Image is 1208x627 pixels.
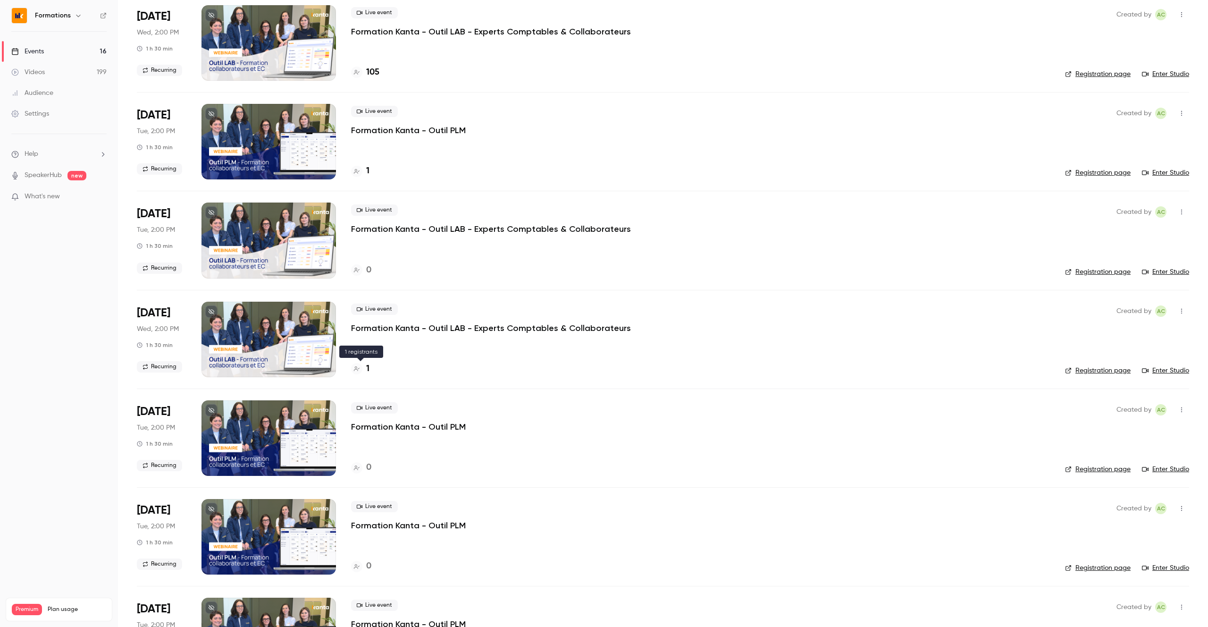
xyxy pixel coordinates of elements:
[137,400,186,476] div: Sep 23 Tue, 2:00 PM (Europe/Paris)
[351,204,398,216] span: Live event
[366,264,371,277] h4: 0
[1142,69,1189,79] a: Enter Studio
[137,28,179,37] span: Wed, 2:00 PM
[1157,206,1165,218] span: AC
[137,225,175,235] span: Tue, 2:00 PM
[11,68,45,77] div: Videos
[1155,404,1166,415] span: Anaïs Cachelou
[137,206,170,221] span: [DATE]
[351,560,371,573] a: 0
[351,322,631,334] a: Formation Kanta - Outil LAB - Experts Comptables & Collaborateurs
[137,440,173,448] div: 1 h 30 min
[351,106,398,117] span: Live event
[351,600,398,611] span: Live event
[1155,9,1166,20] span: Anaïs Cachelou
[366,66,379,79] h4: 105
[12,604,42,615] span: Premium
[137,503,170,518] span: [DATE]
[351,461,371,474] a: 0
[137,144,173,151] div: 1 h 30 min
[1142,168,1189,178] a: Enter Studio
[1065,267,1131,277] a: Registration page
[1155,602,1166,613] span: Anaïs Cachelou
[351,421,466,432] a: Formation Kanta - Outil PLM
[366,560,371,573] h4: 0
[1157,108,1165,119] span: AC
[67,171,86,180] span: new
[137,559,182,570] span: Recurring
[137,361,182,373] span: Recurring
[11,47,44,56] div: Events
[1155,108,1166,119] span: Anaïs Cachelou
[48,606,106,613] span: Plan usage
[1155,305,1166,317] span: Anaïs Cachelou
[1065,366,1131,375] a: Registration page
[11,109,49,119] div: Settings
[137,324,179,334] span: Wed, 2:00 PM
[351,264,371,277] a: 0
[351,7,398,18] span: Live event
[1116,305,1151,317] span: Created by
[137,499,186,575] div: Sep 30 Tue, 2:00 PM (Europe/Paris)
[137,104,186,179] div: Sep 16 Tue, 2:00 PM (Europe/Paris)
[137,305,170,321] span: [DATE]
[1142,465,1189,474] a: Enter Studio
[351,125,466,136] a: Formation Kanta - Outil PLM
[351,66,379,79] a: 105
[25,170,62,180] a: SpeakerHub
[1157,602,1165,613] span: AC
[1157,305,1165,317] span: AC
[1157,9,1165,20] span: AC
[137,203,186,278] div: Sep 16 Tue, 2:00 PM (Europe/Paris)
[1065,465,1131,474] a: Registration page
[137,5,186,81] div: Sep 10 Wed, 2:00 PM (Europe/Paris)
[137,45,173,52] div: 1 h 30 min
[1155,206,1166,218] span: Anaïs Cachelou
[1155,503,1166,514] span: Anaïs Cachelou
[1157,404,1165,415] span: AC
[1116,108,1151,119] span: Created by
[25,192,60,202] span: What's new
[1142,267,1189,277] a: Enter Studio
[137,404,170,419] span: [DATE]
[137,242,173,250] div: 1 h 30 min
[137,108,170,123] span: [DATE]
[137,522,175,531] span: Tue, 2:00 PM
[366,461,371,474] h4: 0
[1065,168,1131,178] a: Registration page
[1116,404,1151,415] span: Created by
[351,223,631,235] a: Formation Kanta - Outil LAB - Experts Comptables & Collaborateurs
[137,423,175,432] span: Tue, 2:00 PM
[351,402,398,414] span: Live event
[351,501,398,512] span: Live event
[1065,69,1131,79] a: Registration page
[137,127,175,136] span: Tue, 2:00 PM
[1142,366,1189,375] a: Enter Studio
[1116,206,1151,218] span: Created by
[137,263,182,274] span: Recurring
[1116,503,1151,514] span: Created by
[35,11,71,20] h6: Formations
[11,88,53,98] div: Audience
[351,363,369,375] a: 1
[366,165,369,178] h4: 1
[95,193,107,201] iframe: Noticeable Trigger
[137,602,170,617] span: [DATE]
[351,165,369,178] a: 1
[11,149,107,159] li: help-dropdown-opener
[1116,602,1151,613] span: Created by
[1116,9,1151,20] span: Created by
[366,363,369,375] h4: 1
[12,8,27,23] img: Formations
[1142,563,1189,573] a: Enter Studio
[137,9,170,24] span: [DATE]
[137,539,173,546] div: 1 h 30 min
[351,520,466,531] a: Formation Kanta - Outil PLM
[351,304,398,315] span: Live event
[351,26,631,37] a: Formation Kanta - Outil LAB - Experts Comptables & Collaborateurs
